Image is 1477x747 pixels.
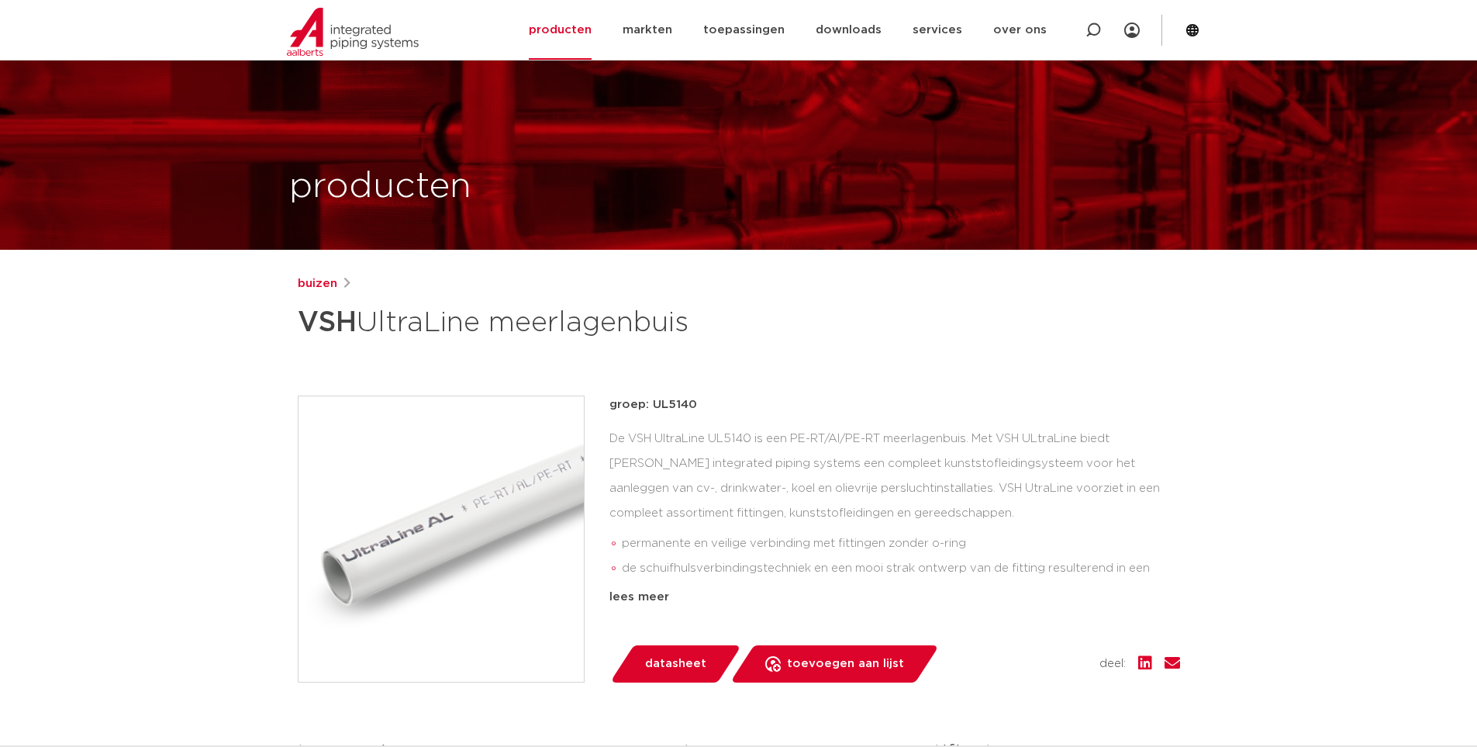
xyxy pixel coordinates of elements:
[298,275,337,293] a: buizen
[289,162,471,212] h1: producten
[622,531,1180,556] li: permanente en veilige verbinding met fittingen zonder o-ring
[609,427,1180,582] div: De VSH UltraLine UL5140 is een PE-RT/Al/PE-RT meerlagenbuis. Met VSH ULtraLine biedt [PERSON_NAME...
[298,299,880,346] h1: UltraLine meerlagenbuis
[609,588,1180,607] div: lees meer
[609,396,1180,414] p: groep: UL5140
[622,556,1180,606] li: de schuifhulsverbindingstechniek en een mooi strak ontwerp van de fitting resulterend in een geri...
[609,645,741,683] a: datasheet
[1099,655,1126,673] span: deel:
[645,652,706,676] span: datasheet
[299,396,584,682] img: Product Image for VSH UltraLine meerlagenbuis
[298,309,357,337] strong: VSH
[787,652,904,676] span: toevoegen aan lijst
